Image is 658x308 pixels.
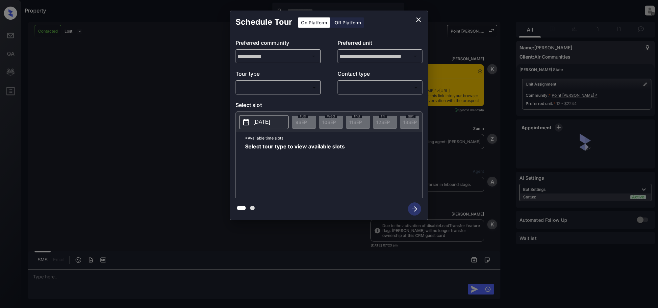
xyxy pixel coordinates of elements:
p: Preferred unit [338,39,423,49]
p: Contact type [338,70,423,80]
button: close [412,13,425,26]
button: [DATE] [239,115,289,129]
p: Preferred community [236,39,321,49]
p: [DATE] [253,118,270,126]
div: Off Platform [331,17,364,28]
p: *Available time slots [245,132,422,144]
h2: Schedule Tour [230,11,297,34]
div: On Platform [298,17,330,28]
p: Select slot [236,101,422,112]
p: Tour type [236,70,321,80]
span: Select tour type to view available slots [245,144,345,196]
